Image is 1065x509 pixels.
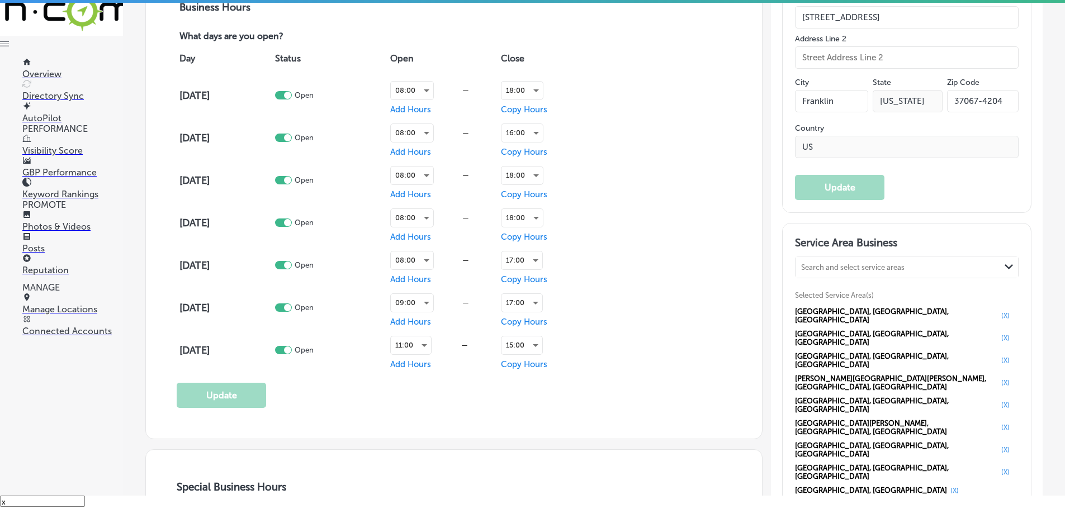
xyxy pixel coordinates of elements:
span: Copy Hours [501,359,547,369]
span: Add Hours [390,104,431,115]
div: 18:00 [501,167,543,184]
h3: Business Hours [177,1,731,13]
p: What days are you open? [177,31,363,43]
p: Photos & Videos [22,221,123,232]
div: — [434,171,498,179]
h3: Service Area Business [795,236,1019,253]
button: Update [177,383,266,408]
span: Copy Hours [501,147,547,157]
input: Zip Code [947,90,1019,112]
a: Keyword Rankings [22,178,123,199]
span: Add Hours [390,274,431,284]
a: Reputation [22,254,123,275]
div: — [434,256,498,264]
a: AutoPilot [22,102,123,123]
input: City [795,90,868,112]
span: [GEOGRAPHIC_DATA], [GEOGRAPHIC_DATA], [GEOGRAPHIC_DATA] [795,307,998,324]
p: Directory Sync [22,91,123,101]
span: Copy Hours [501,232,547,242]
button: (X) [998,401,1013,410]
span: Copy Hours [501,104,547,115]
button: (X) [947,486,962,495]
a: Photos & Videos [22,211,123,232]
span: Copy Hours [501,274,547,284]
div: 09:00 [391,294,433,312]
p: AutoPilot [22,113,123,123]
div: — [434,298,498,307]
p: MANAGE [22,282,123,293]
span: Add Hours [390,147,431,157]
input: NY [873,90,943,112]
div: 08:00 [391,167,433,184]
h4: [DATE] [179,174,272,187]
h4: [DATE] [179,132,272,144]
a: Directory Sync [22,80,123,101]
button: (X) [998,378,1013,387]
a: Overview [22,58,123,79]
span: [GEOGRAPHIC_DATA], [GEOGRAPHIC_DATA], [GEOGRAPHIC_DATA] [795,330,998,346]
div: 18:00 [501,82,543,99]
div: — [434,213,498,222]
p: Open [295,346,314,354]
span: Selected Service Area(s) [795,291,874,299]
button: (X) [998,311,1013,320]
div: 08:00 [391,209,433,227]
label: Address Line 2 [795,34,1019,44]
span: [GEOGRAPHIC_DATA], [GEOGRAPHIC_DATA], [GEOGRAPHIC_DATA] [795,397,998,413]
p: Connected Accounts [22,326,123,336]
p: Manage Locations [22,304,123,315]
h4: [DATE] [179,302,272,314]
span: [GEOGRAPHIC_DATA], [GEOGRAPHIC_DATA] [795,486,947,494]
span: [GEOGRAPHIC_DATA], [GEOGRAPHIC_DATA], [GEOGRAPHIC_DATA] [795,441,998,458]
button: (X) [998,445,1013,454]
input: Street Address Line 1 [795,6,1019,28]
a: Posts [22,232,123,254]
p: PERFORMANCE [22,123,123,134]
span: [GEOGRAPHIC_DATA], [GEOGRAPHIC_DATA], [GEOGRAPHIC_DATA] [795,352,998,369]
button: Update [795,175,884,200]
th: Day [177,43,272,74]
p: GBP Performance [22,167,123,178]
th: Close [498,43,593,74]
span: [PERSON_NAME][GEOGRAPHIC_DATA][PERSON_NAME], [GEOGRAPHIC_DATA], [GEOGRAPHIC_DATA] [795,374,998,391]
div: 17:00 [501,251,542,269]
div: Search and select service areas [801,263,905,271]
p: Overview [22,69,123,79]
span: Add Hours [390,317,431,327]
input: Street Address Line 2 [795,46,1019,69]
a: Connected Accounts [22,315,123,336]
input: Country [795,136,1019,158]
div: 08:00 [391,82,433,99]
a: GBP Performance [22,156,123,178]
label: City [795,78,809,87]
label: Country [795,123,1019,133]
p: Open [295,261,314,269]
label: Zip Code [947,78,979,87]
th: Status [272,43,387,74]
div: — [434,86,498,94]
div: — [434,129,498,137]
h4: [DATE] [179,217,272,229]
span: Copy Hours [501,317,547,327]
p: Visibility Score [22,145,123,156]
span: Add Hours [390,189,431,199]
p: Open [295,303,314,312]
p: Reputation [22,265,123,275]
div: 11:00 [391,336,431,354]
span: [GEOGRAPHIC_DATA], [GEOGRAPHIC_DATA], [GEOGRAPHIC_DATA] [795,464,998,481]
p: Posts [22,243,123,254]
div: 15:00 [501,336,542,354]
div: 18:00 [501,209,543,227]
span: [GEOGRAPHIC_DATA][PERSON_NAME], [GEOGRAPHIC_DATA], [GEOGRAPHIC_DATA] [795,419,998,436]
button: (X) [998,334,1013,342]
th: Open [387,43,498,74]
p: PROMOTE [22,199,123,210]
p: Keyword Rankings [22,189,123,199]
p: Open [295,91,314,99]
div: 16:00 [501,124,543,142]
p: Open [295,176,314,184]
h3: Special Business Hours [177,481,731,493]
p: Open [295,134,314,142]
a: Visibility Score [22,135,123,156]
span: Copy Hours [501,189,547,199]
